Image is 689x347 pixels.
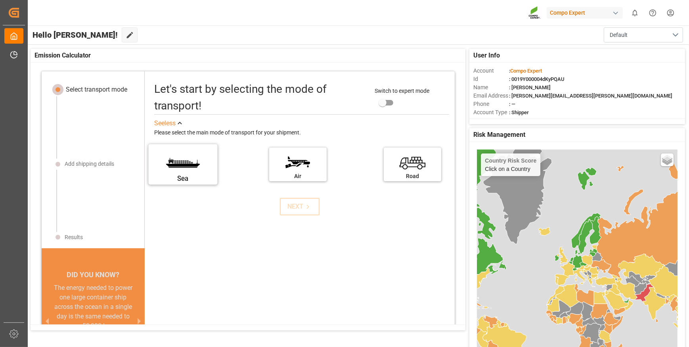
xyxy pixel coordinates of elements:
[509,93,672,99] span: : [PERSON_NAME][EMAIL_ADDRESS][PERSON_NAME][DOMAIN_NAME]
[34,51,91,60] span: Emission Calculator
[154,128,449,138] div: Please select the main mode of transport for your shipment.
[547,5,626,20] button: Compo Expert
[280,198,320,215] button: NEXT
[661,153,674,166] a: Layers
[528,6,541,20] img: Screenshot%202023-09-29%20at%2010.02.21.png_1712312052.png
[510,68,542,74] span: Compo Expert
[485,157,536,172] div: Click on a Country
[644,4,662,22] button: Help Center
[42,266,145,283] div: DID YOU KNOW?
[66,85,127,94] div: Select transport mode
[473,100,509,108] span: Phone
[154,81,367,114] div: Let's start by selecting the mode of transport!
[473,130,525,140] span: Risk Management
[473,75,509,83] span: Id
[153,174,213,184] div: Sea
[154,119,176,128] div: See less
[473,67,509,75] span: Account
[626,4,644,22] button: show 0 new notifications
[473,108,509,117] span: Account Type
[547,7,623,19] div: Compo Expert
[509,68,542,74] span: :
[65,160,114,168] div: Add shipping details
[388,172,437,180] div: Road
[375,88,430,94] span: Switch to expert mode
[273,172,323,180] div: Air
[485,157,536,164] h4: Country Risk Score
[473,92,509,100] span: Email Address
[509,76,565,82] span: : 0019Y000004dKyPQAU
[65,233,83,242] div: Results
[610,31,628,39] span: Default
[509,84,551,90] span: : [PERSON_NAME]
[288,202,312,211] div: NEXT
[473,83,509,92] span: Name
[509,109,529,115] span: : Shipper
[33,27,118,42] span: Hello [PERSON_NAME]!
[509,101,515,107] span: : —
[473,51,500,60] span: User Info
[604,27,683,42] button: open menu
